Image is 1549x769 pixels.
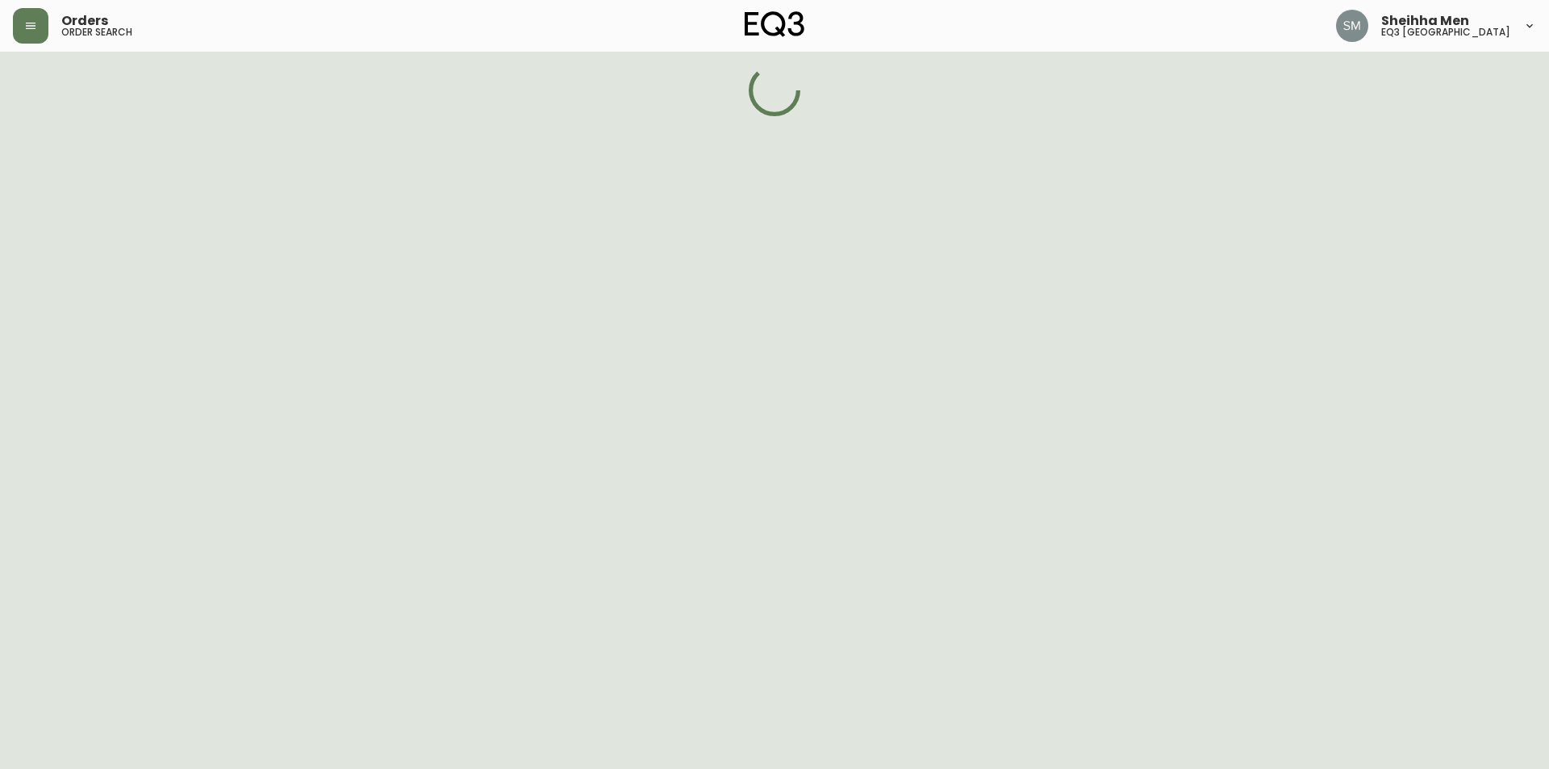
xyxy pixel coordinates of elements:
img: logo [745,11,804,37]
h5: order search [61,27,132,37]
span: Sheihha Men [1381,15,1469,27]
img: cfa6f7b0e1fd34ea0d7b164297c1067f [1336,10,1368,42]
h5: eq3 [GEOGRAPHIC_DATA] [1381,27,1510,37]
span: Orders [61,15,108,27]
